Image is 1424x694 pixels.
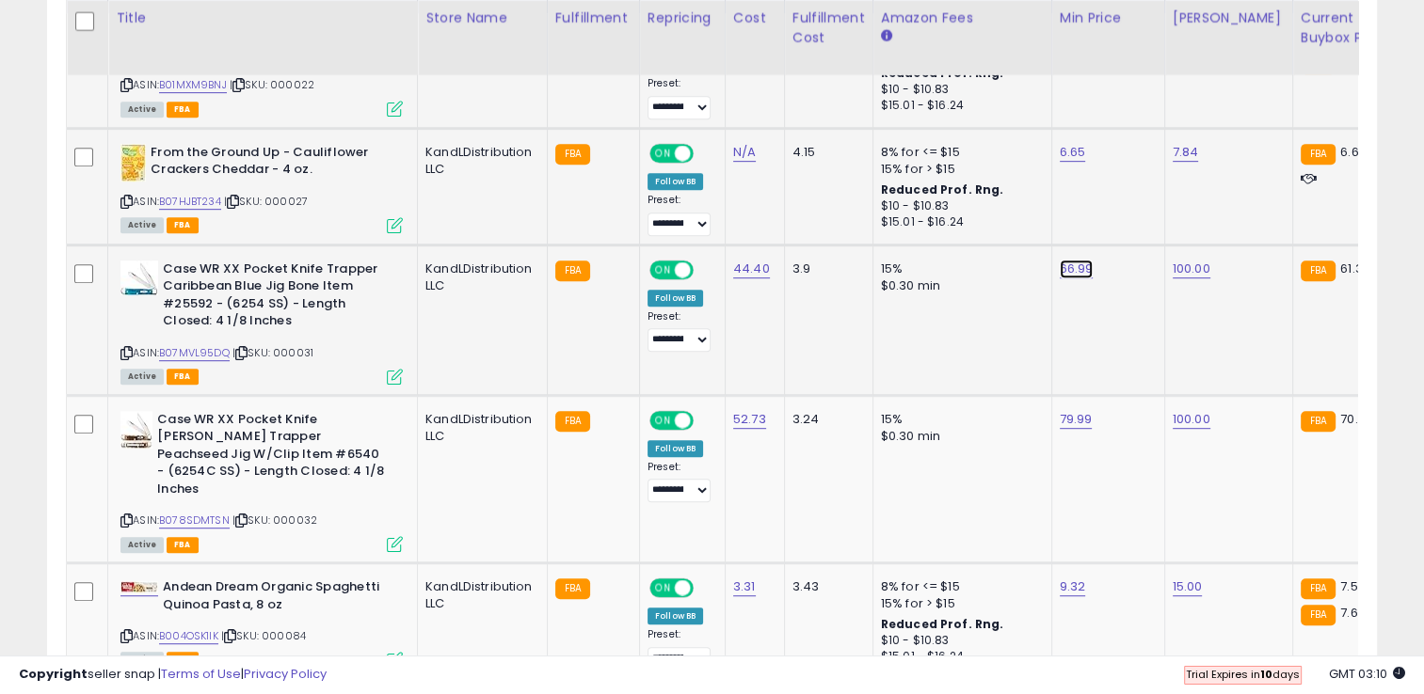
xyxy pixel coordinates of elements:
span: FBA [167,217,199,233]
small: FBA [555,578,590,599]
div: Repricing [648,8,717,28]
div: [PERSON_NAME] [1173,8,1285,28]
img: 41S1k+ygnhL._SL40_.jpg [120,411,152,449]
span: Trial Expires in days [1186,667,1300,682]
div: KandLDistribution LLC [425,411,533,445]
a: 100.00 [1173,410,1210,429]
small: Amazon Fees. [881,28,892,45]
a: B07MVL95DQ [159,345,230,361]
a: 100.00 [1173,260,1210,278]
a: N/A [733,143,756,162]
span: | SKU: 000032 [232,513,317,528]
div: Follow BB [648,607,703,624]
a: B07HJBT234 [159,194,221,210]
div: Fulfillment [555,8,632,28]
div: $10 - $10.83 [881,82,1037,98]
small: FBA [1301,605,1336,625]
div: KandLDistribution LLC [425,578,533,612]
div: 3.24 [792,411,858,428]
b: 10 [1260,667,1272,682]
div: 3.9 [792,260,858,277]
div: KandLDistribution LLC [425,260,533,294]
span: ON [651,580,675,596]
span: | SKU: 000022 [230,77,314,92]
a: 66.99 [1060,260,1094,278]
small: FBA [555,144,590,165]
span: 70.99 [1340,410,1373,428]
span: All listings currently available for purchase on Amazon [120,102,164,118]
span: All listings currently available for purchase on Amazon [120,537,164,553]
a: 79.99 [1060,410,1093,429]
img: 41K9oi7Cw0L._SL40_.jpg [120,581,158,592]
div: Preset: [648,77,711,119]
a: 7.84 [1173,143,1199,162]
small: FBA [1301,578,1336,599]
img: 41WbeiUujuL._SL40_.jpg [120,144,146,181]
span: All listings currently available for purchase on Amazon [120,217,164,233]
span: All listings currently available for purchase on Amazon [120,369,164,385]
span: | SKU: 000084 [221,628,306,643]
div: Preset: [648,628,711,670]
b: Case WR XX Pocket Knife Trapper Caribbean Blue Jig Bone Item #25592 - (6254 SS) - Length Closed: ... [163,260,392,335]
b: Case WR XX Pocket Knife [PERSON_NAME] Trapper Peachseed Jig W/Clip Item #6540 - (6254C SS) - Leng... [157,411,386,503]
div: 15% [881,411,1037,428]
span: FBA [167,537,199,553]
span: | SKU: 000027 [224,194,308,209]
div: $10 - $10.83 [881,633,1037,649]
span: OFF [691,145,721,161]
div: $15.01 - $16.24 [881,98,1037,114]
div: Preset: [648,461,711,503]
div: ASIN: [120,411,403,550]
div: Store Name [425,8,539,28]
div: KandLDistribution LLC [425,144,533,178]
div: 8% for <= $15 [881,578,1037,595]
span: OFF [691,580,721,596]
b: Reduced Prof. Rng. [881,181,1004,197]
b: Reduced Prof. Rng. [881,616,1004,632]
div: Min Price [1060,8,1157,28]
div: ASIN: [120,144,403,231]
b: Andean Dream Organic Spaghetti Quinoa Pasta, 8 oz [163,578,392,618]
span: FBA [167,369,199,385]
div: $10 - $10.83 [881,198,1037,214]
div: ASIN: [120,578,403,666]
div: Follow BB [648,173,703,190]
a: Privacy Policy [244,665,327,683]
div: $15.01 - $16.24 [881,214,1037,230]
div: Title [116,8,409,28]
a: 3.31 [733,577,756,596]
div: Follow BB [648,440,703,457]
small: FBA [1301,411,1336,432]
span: 7.59 [1340,577,1366,595]
div: ASIN: [120,27,403,115]
span: ON [651,412,675,428]
a: 44.40 [733,260,770,278]
span: 61.32 [1340,260,1370,277]
a: 52.73 [733,410,766,429]
a: B01MXM9BNJ [159,77,227,93]
div: $0.30 min [881,277,1037,294]
div: 15% [881,260,1037,277]
span: OFF [691,412,721,428]
small: FBA [555,260,590,281]
div: ASIN: [120,260,403,383]
div: Fulfillment Cost [792,8,865,48]
strong: Copyright [19,665,88,683]
div: Preset: [648,194,711,236]
b: From the Ground Up - Cauliflower Crackers Cheddar - 4 oz. [151,144,379,183]
div: 8% for <= $15 [881,144,1037,161]
a: 9.32 [1060,577,1086,596]
a: 6.65 [1060,143,1086,162]
small: FBA [1301,144,1336,165]
div: seller snap | | [19,666,327,684]
span: 7.6 [1340,604,1357,622]
span: FBA [167,102,199,118]
div: $0.30 min [881,428,1037,445]
span: 6.68 [1340,143,1367,161]
div: 3.43 [792,578,858,595]
span: 2025-08-14 03:10 GMT [1329,665,1405,683]
span: ON [651,261,675,277]
img: 3143ukIhqIL._SL40_.jpg [120,260,158,295]
span: OFF [691,261,721,277]
a: B004OSK1IK [159,628,218,644]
